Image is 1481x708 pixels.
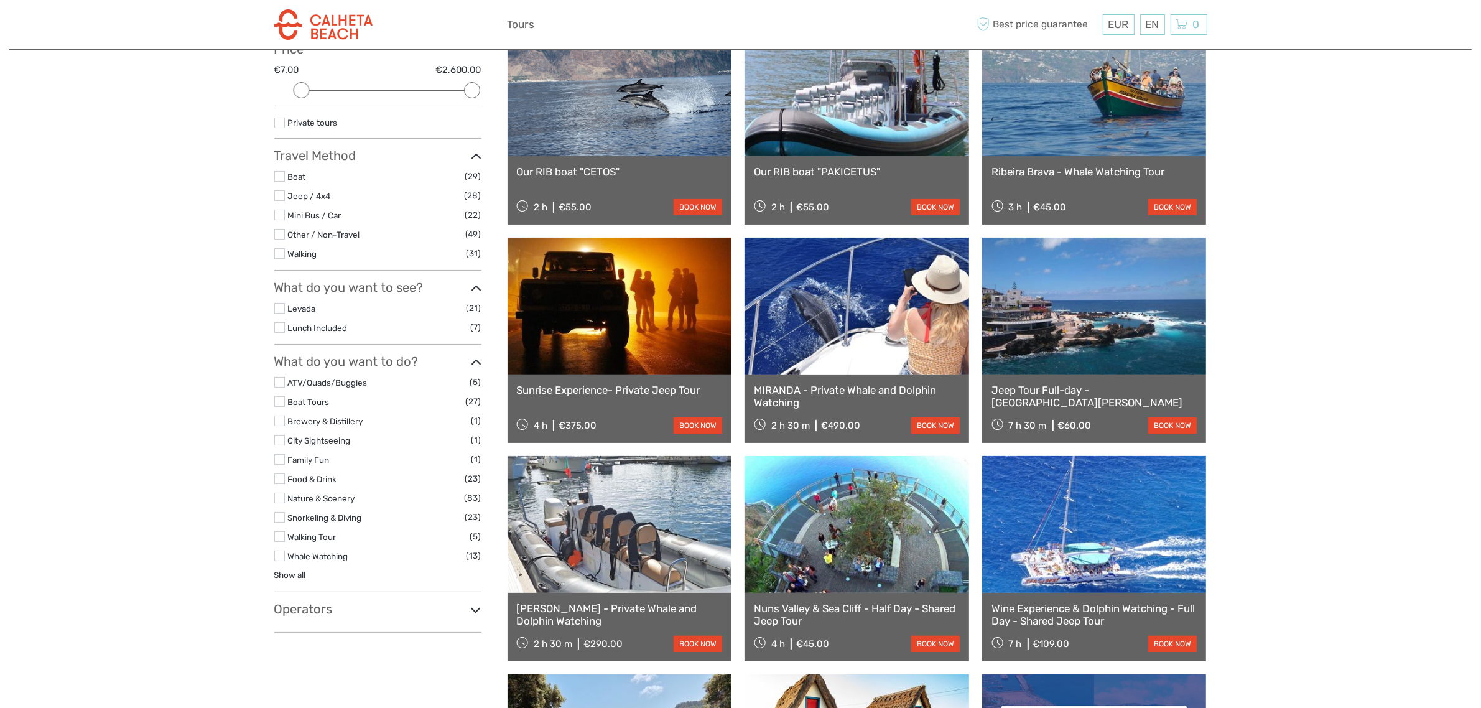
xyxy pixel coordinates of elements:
[754,384,960,409] a: MIRANDA - Private Whale and Dolphin Watching
[274,9,373,40] img: 3283-3bafb1e0-d569-4aa5-be6e-c19ca52e1a4a_logo_small.png
[288,551,348,561] a: Whale Watching
[911,199,960,215] a: book now
[796,638,829,650] div: €45.00
[1033,638,1070,650] div: €109.00
[1009,420,1047,431] span: 7 h 30 m
[288,397,330,407] a: Boat Tours
[1009,638,1022,650] span: 7 h
[288,304,316,314] a: Levada
[674,417,722,434] a: book now
[465,491,481,505] span: (83)
[288,416,363,426] a: Brewery & Distillery
[517,384,723,396] a: Sunrise Experience- Private Jeep Tour
[1058,420,1092,431] div: €60.00
[1191,18,1202,30] span: 0
[1108,18,1129,30] span: EUR
[911,636,960,652] a: book now
[534,638,572,650] span: 2 h 30 m
[911,417,960,434] a: book now
[465,510,481,524] span: (23)
[1148,199,1197,215] a: book now
[436,63,481,77] label: €2,600.00
[274,63,299,77] label: €7.00
[288,191,331,201] a: Jeep / 4x4
[754,165,960,178] a: Our RIB boat "PAKICETUS"
[517,165,723,178] a: Our RIB boat "CETOS"
[471,433,481,447] span: (1)
[288,532,337,542] a: Walking Tour
[274,354,481,369] h3: What do you want to do?
[143,19,158,34] button: Open LiveChat chat widget
[467,549,481,563] span: (13)
[471,414,481,428] span: (1)
[508,16,535,34] a: Tours
[991,165,1197,178] a: Ribeira Brava - Whale Watching Tour
[288,323,348,333] a: Lunch Included
[974,14,1100,35] span: Best price guarantee
[517,602,723,628] a: [PERSON_NAME] - Private Whale and Dolphin Watching
[288,118,338,128] a: Private tours
[1034,202,1067,213] div: €45.00
[466,227,481,241] span: (49)
[465,472,481,486] span: (23)
[274,602,481,617] h3: Operators
[771,420,810,431] span: 2 h 30 m
[559,202,592,213] div: €55.00
[796,202,829,213] div: €55.00
[471,320,481,335] span: (7)
[467,301,481,315] span: (21)
[559,420,597,431] div: €375.00
[470,375,481,389] span: (5)
[674,636,722,652] a: book now
[274,570,306,580] a: Show all
[17,22,141,32] p: We're away right now. Please check back later!
[470,529,481,544] span: (5)
[1148,636,1197,652] a: book now
[583,638,623,650] div: €290.00
[991,602,1197,628] a: Wine Experience & Dolphin Watching - Full Day - Shared Jeep Tour
[288,378,368,388] a: ATV/Quads/Buggies
[471,452,481,467] span: (1)
[288,513,362,523] a: Snorkeling & Diving
[1009,202,1023,213] span: 3 h
[534,420,547,431] span: 4 h
[1148,417,1197,434] a: book now
[288,249,317,259] a: Walking
[466,394,481,409] span: (27)
[754,602,960,628] a: Nuns Valley & Sea Cliff - Half Day - Shared Jeep Tour
[288,474,337,484] a: Food & Drink
[771,638,785,650] span: 4 h
[674,199,722,215] a: book now
[1140,14,1165,35] div: EN
[288,210,341,220] a: Mini Bus / Car
[991,384,1197,409] a: Jeep Tour Full-day - [GEOGRAPHIC_DATA][PERSON_NAME]
[771,202,785,213] span: 2 h
[288,172,306,182] a: Boat
[274,148,481,163] h3: Travel Method
[274,280,481,295] h3: What do you want to see?
[821,420,860,431] div: €490.00
[288,436,351,445] a: City Sightseeing
[288,493,355,503] a: Nature & Scenery
[288,455,330,465] a: Family Fun
[465,169,481,184] span: (29)
[465,208,481,222] span: (22)
[467,246,481,261] span: (31)
[465,189,481,203] span: (28)
[288,230,360,240] a: Other / Non-Travel
[534,202,547,213] span: 2 h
